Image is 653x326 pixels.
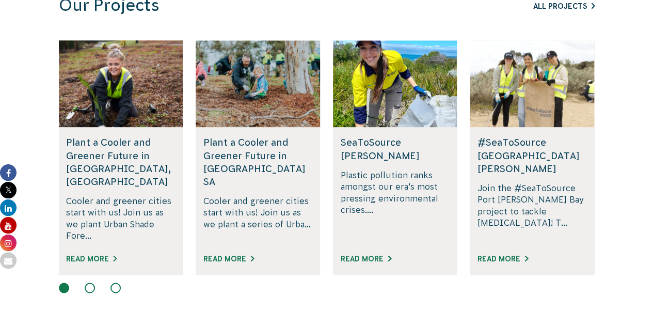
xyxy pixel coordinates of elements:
a: Read More [341,255,391,263]
h5: SeaToSource [PERSON_NAME] [341,136,450,162]
a: All Projects [533,2,595,10]
h5: Plant a Cooler and Greener Future in [GEOGRAPHIC_DATA] SA [203,136,312,188]
p: Cooler and greener cities start with us! Join us as we plant a series of Urba... [203,195,312,242]
h5: Plant a Cooler and Greener Future in [GEOGRAPHIC_DATA], [GEOGRAPHIC_DATA] [66,136,175,188]
h5: #SeaToSource [GEOGRAPHIC_DATA][PERSON_NAME] [477,136,586,175]
a: Read More [477,255,528,263]
p: Plastic pollution ranks amongst our era’s most pressing environmental crises.... [341,169,450,242]
p: Join the #SeaToSource Port [PERSON_NAME] Bay project to tackle [MEDICAL_DATA]! T... [477,182,586,242]
p: Cooler and greener cities start with us! Join us as we plant Urban Shade Fore... [66,195,175,242]
a: Read More [203,255,254,263]
a: Read More [66,255,117,263]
